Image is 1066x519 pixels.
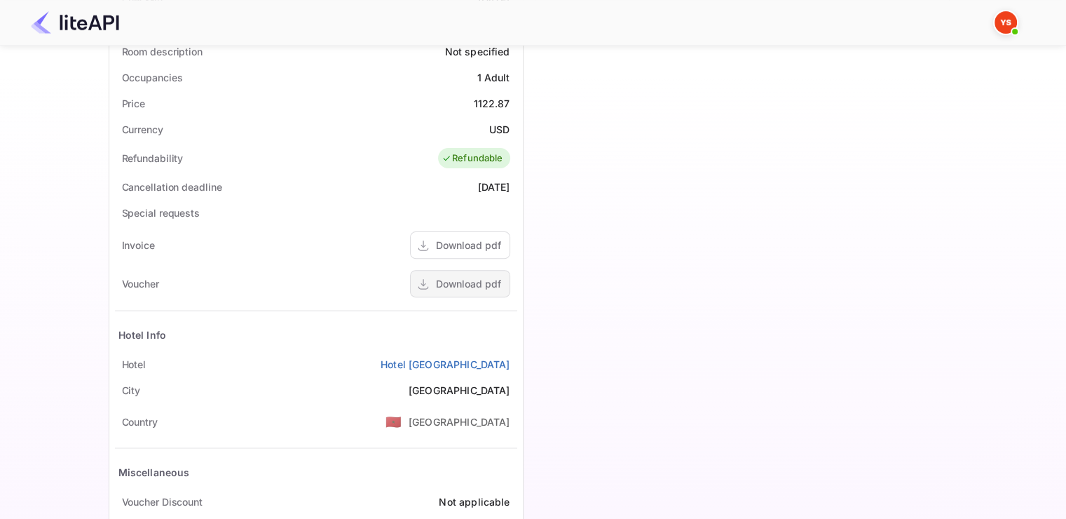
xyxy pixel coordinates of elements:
div: Hotel Info [118,328,167,342]
div: Not applicable [439,494,510,509]
span: United States [385,409,402,434]
div: Hotel [122,357,146,372]
div: City [122,383,141,398]
div: [GEOGRAPHIC_DATA] [409,383,510,398]
div: 1 Adult [477,70,510,85]
div: Price [122,96,146,111]
div: Country [122,414,158,429]
div: Refundable [442,151,503,166]
div: Not specified [445,44,510,59]
div: Room description [122,44,203,59]
div: Refundability [122,151,184,166]
div: Invoice [122,238,155,252]
div: Miscellaneous [118,465,190,480]
div: Download pdf [436,238,501,252]
div: Occupancies [122,70,183,85]
div: Download pdf [436,276,501,291]
div: Voucher Discount [122,494,203,509]
div: Voucher [122,276,159,291]
div: Special requests [122,205,200,220]
div: [GEOGRAPHIC_DATA] [409,414,510,429]
img: LiteAPI Logo [31,11,119,34]
div: 1122.87 [473,96,510,111]
img: Yandex Support [995,11,1017,34]
div: [DATE] [478,180,510,194]
div: Currency [122,122,163,137]
div: Cancellation deadline [122,180,222,194]
a: Hotel [GEOGRAPHIC_DATA] [381,357,510,372]
div: USD [489,122,510,137]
